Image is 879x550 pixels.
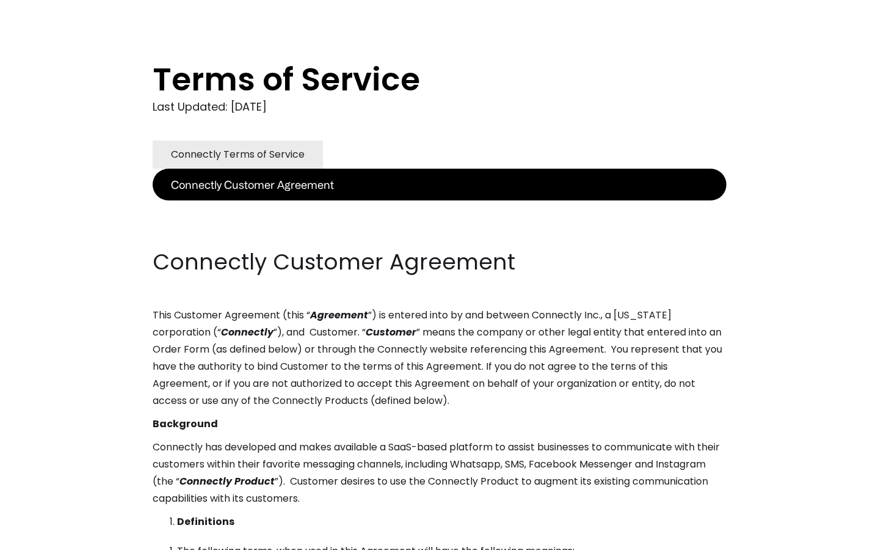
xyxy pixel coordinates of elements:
[153,200,726,218] p: ‍
[177,515,234,529] strong: Definitions
[179,474,275,488] em: Connectly Product
[153,224,726,241] p: ‍
[171,146,305,163] div: Connectly Terms of Service
[153,439,726,507] p: Connectly has developed and makes available a SaaS-based platform to assist businesses to communi...
[153,98,726,116] div: Last Updated: [DATE]
[24,529,73,546] ul: Language list
[221,325,273,339] em: Connectly
[366,325,416,339] em: Customer
[12,527,73,546] aside: Language selected: English
[153,61,678,98] h1: Terms of Service
[171,176,334,193] div: Connectly Customer Agreement
[153,307,726,409] p: This Customer Agreement (this “ ”) is entered into by and between Connectly Inc., a [US_STATE] co...
[153,417,218,431] strong: Background
[153,247,726,277] h2: Connectly Customer Agreement
[310,308,368,322] em: Agreement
